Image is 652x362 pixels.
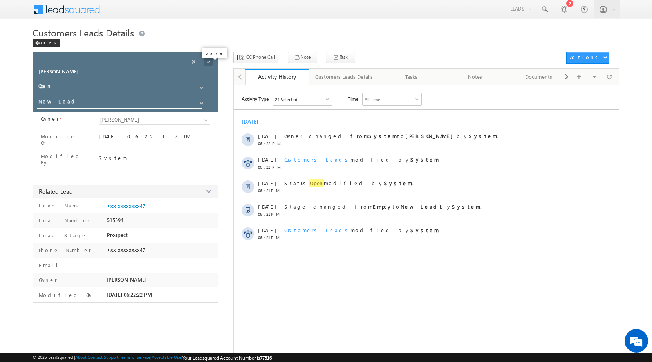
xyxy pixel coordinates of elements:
div: Back [33,39,60,47]
div: 24 Selected [275,97,297,102]
input: Status [37,81,202,93]
strong: System [452,203,480,210]
span: [DATE] 06:22:22 PM [107,291,152,298]
a: Contact Support [88,355,119,360]
a: Show All Items [196,82,206,90]
span: 06:21 PM [258,235,282,240]
label: Modified On [37,291,93,298]
span: [DATE] [258,203,276,210]
span: CC Phone Call [246,54,275,61]
button: Actions [566,52,609,64]
div: Actions [570,54,601,61]
label: Email [37,262,64,268]
strong: System [469,133,497,139]
span: [DATE] [258,180,276,186]
span: Status modified by . [284,179,414,187]
div: System [99,155,210,161]
div: Tasks [386,72,437,82]
a: Customers Leads Details [309,69,380,85]
span: Activity Type [242,93,269,105]
a: +xx-xxxxxxxx47 [107,203,145,209]
input: Type to Search [99,116,210,125]
strong: System [368,133,397,139]
a: About [75,355,87,360]
strong: System [410,227,439,233]
label: Lead Stage [37,232,87,238]
label: Lead Number [37,217,90,224]
p: Save [206,50,224,56]
span: [DATE] [258,133,276,139]
span: Your Leadsquared Account Number is [182,355,272,361]
span: Customers Leads [284,227,350,233]
label: Lead Name [37,202,82,209]
span: [DATE] [258,227,276,233]
a: Show All Items [196,97,206,105]
label: Owner [37,277,57,283]
span: Customers Leads [284,156,350,163]
span: modified by [284,156,439,163]
span: Owner changed from to by . [284,133,498,139]
span: +xx-xxxxxxxx47 [107,247,145,253]
a: Documents [507,69,571,85]
textarea: Type your message and hit 'Enter' [10,73,143,235]
span: 06:21 PM [258,212,282,216]
span: 06:21 PM [258,188,282,193]
em: Start Chat [107,242,142,252]
input: Stage [37,96,202,109]
span: [PERSON_NAME] [107,277,146,283]
span: 515594 [107,217,123,223]
span: Customers Leads Details [33,26,134,39]
button: Task [326,52,355,63]
div: Chat with us now [41,41,132,51]
a: Show All Items [200,116,210,124]
button: Note [288,52,317,63]
div: Minimize live chat window [128,4,147,23]
label: Owner [41,116,59,122]
strong: System [384,180,412,186]
label: Phone Number [37,247,91,253]
div: Documents [513,72,564,82]
strong: New Lead [401,203,440,210]
input: Opportunity Name Opportunity Name [37,67,204,78]
span: Open [309,179,324,187]
div: Customers Leads Details [315,72,373,82]
strong: [PERSON_NAME] [405,133,457,139]
img: d_60004797649_company_0_60004797649 [13,41,33,51]
a: Notes [444,69,508,85]
span: modified by [284,227,439,233]
span: Stage changed from to by . [284,203,482,210]
span: Related Lead [39,187,73,195]
div: Activity History [251,73,303,80]
div: Owner Changed,Status Changed,Stage Changed,Source Changed,Notes & 19 more.. [273,93,332,105]
span: Time [348,93,358,105]
label: Modified By [41,153,89,166]
div: [DATE] [242,118,267,125]
strong: Empty [373,203,392,210]
div: [DATE] 06:22:17 PM [99,133,210,144]
span: © 2025 LeadSquared | | | | | [33,355,272,361]
a: Tasks [380,69,444,85]
span: Prospect [107,232,128,238]
label: Modified On [41,133,89,146]
a: Terms of Service [120,355,150,360]
div: All Time [365,97,380,102]
button: CC Phone Call [233,52,278,63]
strong: System [410,156,439,163]
span: 06:22 PM [258,165,282,169]
a: Acceptable Use [152,355,181,360]
span: 06:22 PM [258,141,282,146]
span: [DATE] [258,156,276,163]
a: Activity History [245,69,309,85]
div: Notes [450,72,500,82]
span: 77516 [260,355,272,361]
